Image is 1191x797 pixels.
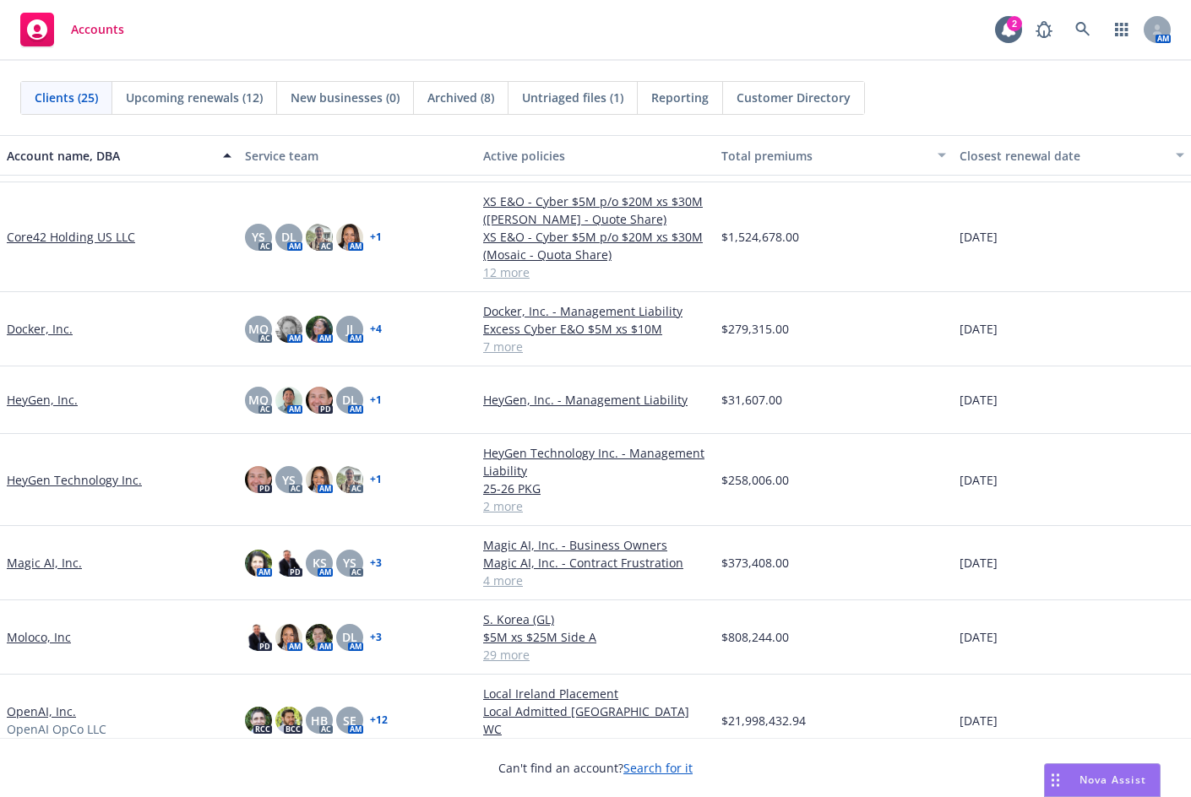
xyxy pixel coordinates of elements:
div: Total premiums [721,147,927,165]
a: 4 more [483,572,708,589]
a: S. Korea (GL) [483,610,708,628]
a: 2 more [483,497,708,515]
span: Clients (25) [35,89,98,106]
span: YS [343,554,356,572]
a: HeyGen Technology Inc. - Management Liability [483,444,708,480]
img: photo [306,466,333,493]
a: Switch app [1105,13,1139,46]
a: Accounts [14,6,131,53]
a: Excess Cyber E&O $5M xs $10M [483,320,708,338]
a: $5M xs $25M Side A [483,628,708,646]
span: DL [342,628,357,646]
div: Service team [245,147,470,165]
span: [DATE] [960,228,998,246]
button: Service team [238,135,476,176]
img: photo [245,466,272,493]
a: + 1 [370,474,382,485]
a: OpenAI, Inc. [7,702,76,720]
div: Closest renewal date [960,147,1166,165]
span: Customer Directory [737,89,851,106]
span: YS [252,228,265,246]
span: $31,607.00 [721,391,782,409]
a: 12 more [483,263,708,281]
a: Local Ireland Placement [483,685,708,702]
span: YS [282,471,296,489]
img: photo [306,316,333,343]
div: 2 [1007,16,1022,31]
span: [DATE] [960,320,998,338]
a: + 12 [370,715,388,725]
a: Search [1066,13,1100,46]
span: DL [281,228,296,246]
a: Core42 Holding US LLC [7,228,135,246]
a: 25-26 PKG [483,480,708,497]
a: XS E&O - Cyber $5M p/o $20M xs $30M ([PERSON_NAME] - Quote Share) [483,192,708,228]
span: DL [342,391,357,409]
span: [DATE] [960,628,998,646]
span: Archived (8) [427,89,494,106]
a: Report a Bug [1027,13,1061,46]
a: + 1 [370,395,382,405]
span: SE [343,712,356,729]
span: [DATE] [960,554,998,572]
a: Magic AI, Inc. [7,554,82,572]
span: $1,524,678.00 [721,228,799,246]
span: MQ [248,320,269,338]
img: photo [306,624,333,651]
a: HeyGen Technology Inc. [7,471,142,489]
img: photo [336,466,363,493]
img: photo [275,624,302,651]
span: Untriaged files (1) [522,89,623,106]
span: $373,408.00 [721,554,789,572]
img: photo [336,224,363,251]
span: [DATE] [960,471,998,489]
span: $808,244.00 [721,628,789,646]
span: $21,998,432.94 [721,712,806,729]
span: $279,315.00 [721,320,789,338]
span: Nova Assist [1080,773,1146,787]
span: New businesses (0) [291,89,400,106]
div: Active policies [483,147,708,165]
a: Magic AI, Inc. - Contract Frustration [483,554,708,572]
a: Local Admitted [GEOGRAPHIC_DATA] WC [483,702,708,738]
a: + 3 [370,632,382,642]
a: + 3 [370,558,382,568]
span: OpenAI OpCo LLC [7,720,106,738]
div: Account name, DBA [7,147,213,165]
span: KS [313,554,327,572]
a: + 1 [370,232,382,242]
span: HB [311,712,328,729]
a: Moloco, Inc [7,628,71,646]
a: Search for it [623,760,693,776]
a: 7 more [483,338,708,355]
a: + 4 [370,324,382,334]
span: MQ [248,391,269,409]
img: photo [275,316,302,343]
span: $258,006.00 [721,471,789,489]
span: [DATE] [960,712,998,729]
a: Magic AI, Inc. - Business Owners [483,536,708,554]
span: Accounts [71,23,124,36]
span: JJ [346,320,353,338]
a: XS E&O - Cyber $5M p/o $20M xs $30M (Mosaic - Quota Share) [483,228,708,263]
img: photo [245,707,272,734]
span: Reporting [651,89,709,106]
a: Docker, Inc. [7,320,73,338]
span: Can't find an account? [498,759,693,777]
a: HeyGen, Inc. - Management Liability [483,391,708,409]
button: Closest renewal date [953,135,1191,176]
img: photo [245,550,272,577]
img: photo [275,707,302,734]
span: [DATE] [960,391,998,409]
button: Nova Assist [1044,763,1161,797]
a: Docker, Inc. - Management Liability [483,302,708,320]
button: Active policies [476,135,715,176]
img: photo [275,387,302,414]
button: Total premiums [715,135,953,176]
img: photo [306,387,333,414]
